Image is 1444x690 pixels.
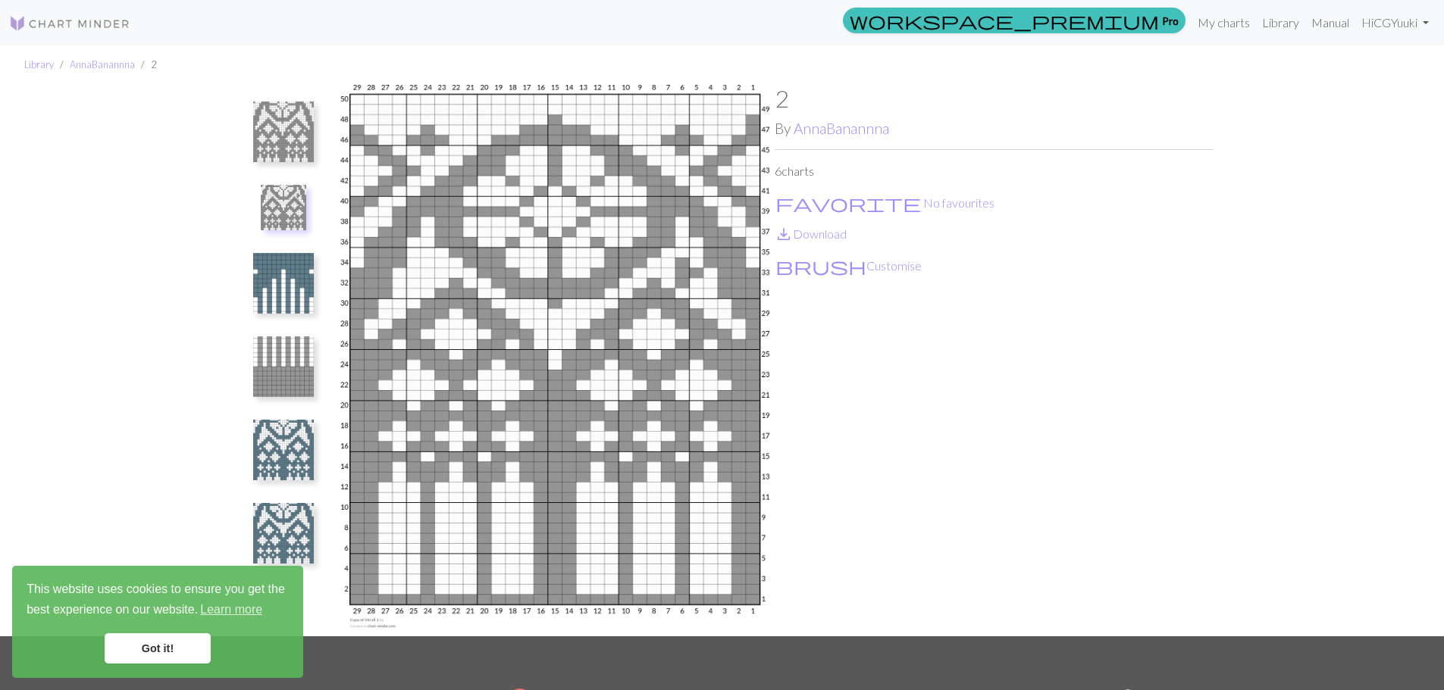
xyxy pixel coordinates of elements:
h2: By [775,120,1214,137]
img: Logo [9,14,130,33]
img: Vora [253,336,314,397]
a: Library [1256,8,1305,38]
span: brush [775,255,866,276]
a: dismiss cookie message [105,633,211,663]
img: Copy of Vitrall 1 [336,84,775,636]
a: Manual [1305,8,1355,38]
a: learn more about cookies [198,598,265,621]
a: My charts [1192,8,1256,38]
a: DownloadDownload [775,226,847,241]
span: favorite [775,192,921,214]
li: 2 [135,58,156,72]
div: cookieconsent [12,566,303,678]
img: Vitrall 2 [253,420,314,480]
span: This website uses cookies to ensure you get the best experience on our website. [27,580,289,621]
i: Customise [775,257,866,275]
img: Vitrall 1 [253,101,314,162]
button: Favourite No favourites [775,193,995,213]
button: CustomiseCustomise [775,256,922,276]
h1: 2 [775,84,1214,113]
a: AnnaBanannna [70,58,135,70]
img: Copy of Vitrall 1 [261,185,306,230]
a: AnnaBanannna [794,120,889,137]
span: workspace_premium [850,10,1159,31]
i: Favourite [775,194,921,212]
p: 6 charts [775,162,1214,180]
a: Pro [843,8,1186,33]
img: Triangle [253,253,314,314]
i: Download [775,225,793,243]
img: Copy of Vitrall 2 [253,503,314,564]
a: Library [24,58,54,70]
span: save_alt [775,223,793,245]
a: HiCGYuuki [1355,8,1435,38]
